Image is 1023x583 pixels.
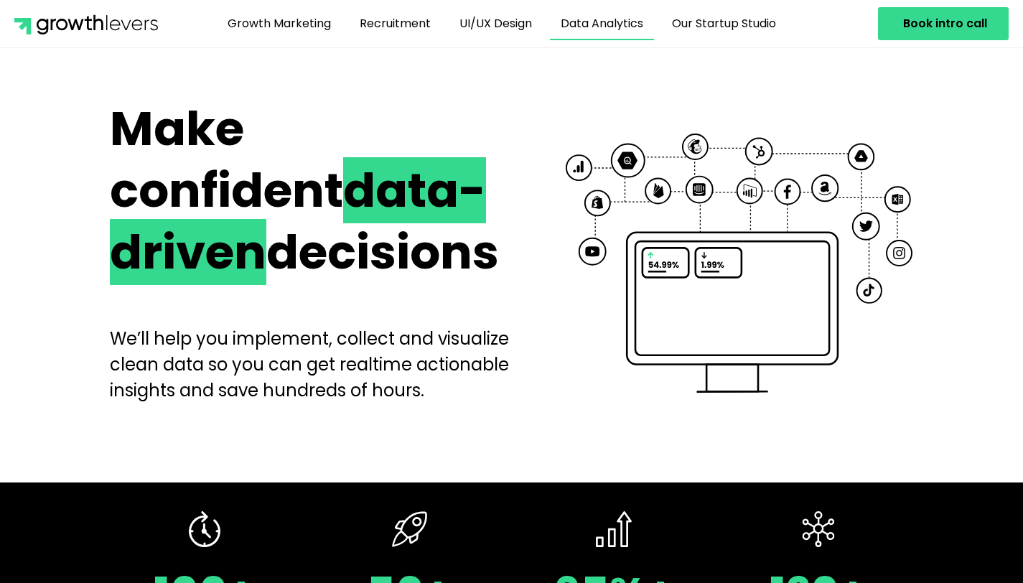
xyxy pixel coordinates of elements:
[349,7,442,40] a: Recruitment
[661,7,787,40] a: Our Startup Studio
[550,7,654,40] a: Data Analytics
[164,7,840,40] nav: Menu
[878,7,1009,40] a: Book intro call
[110,157,486,285] span: data-driven
[110,98,521,283] h2: Make confident decisions
[903,18,987,29] span: Book intro call
[449,7,543,40] a: UI/UX Design
[110,326,521,404] p: We’ll help you implement, collect and visualize clean data so you can get realtime actionable ins...
[217,7,342,40] a: Growth Marketing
